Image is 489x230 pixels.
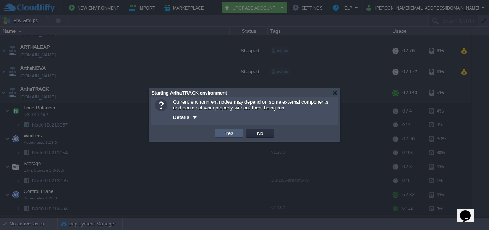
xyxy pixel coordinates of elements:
span: Details [173,114,189,120]
button: No [255,130,266,137]
span: Current environment nodes may depend on some external components and could not work properly with... [173,99,329,111]
button: Yes [223,130,236,137]
iframe: chat widget [457,199,481,222]
span: Starting ArthaTRACK environment [151,90,227,96]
